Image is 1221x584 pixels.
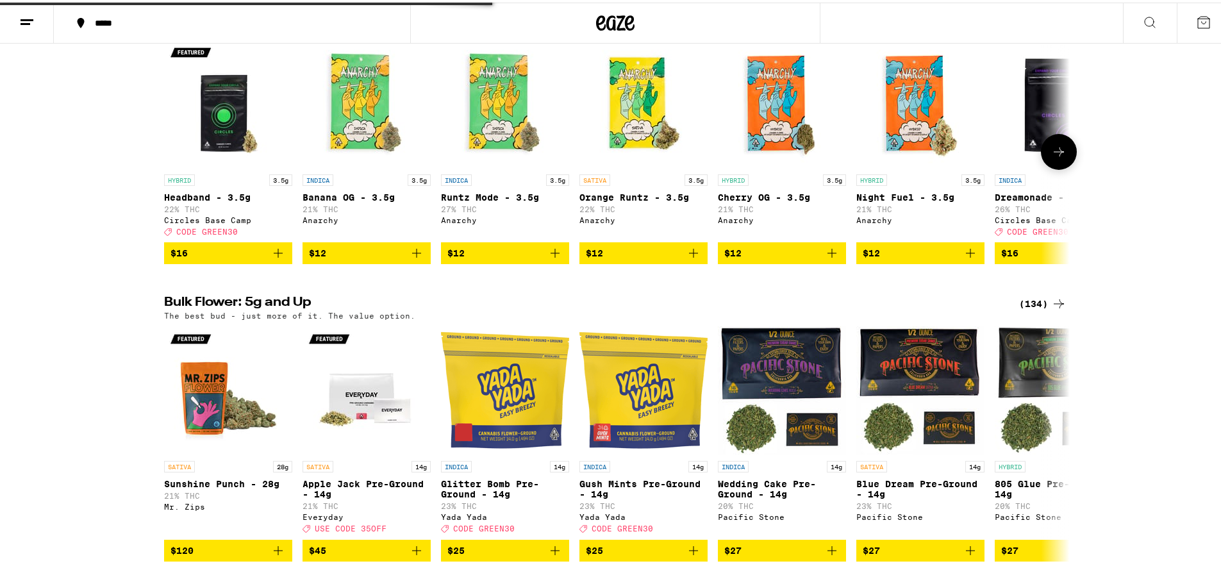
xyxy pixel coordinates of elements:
[856,324,984,452] img: Pacific Stone - Blue Dream Pre-Ground - 14g
[447,246,465,256] span: $12
[995,213,1123,222] div: Circles Base Camp
[303,37,431,240] a: Open page for Banana OG - 3.5g from Anarchy
[718,324,846,537] a: Open page for Wedding Cake Pre-Ground - 14g from Pacific Stone
[718,458,749,470] p: INDICA
[441,476,569,497] p: Glitter Bomb Pre-Ground - 14g
[309,246,326,256] span: $12
[303,324,431,537] a: Open page for Apple Jack Pre-Ground - 14g from Everyday
[685,172,708,183] p: 3.5g
[164,324,292,452] img: Mr. Zips - Sunshine Punch - 28g
[961,172,984,183] p: 3.5g
[856,510,984,519] div: Pacific Stone
[441,172,472,183] p: INDICA
[303,203,431,211] p: 21% THC
[164,172,195,183] p: HYBRID
[579,172,610,183] p: SATIVA
[579,476,708,497] p: Gush Mints Pre-Ground - 14g
[856,240,984,262] button: Add to bag
[8,9,92,19] span: Hi. Need any help?
[718,476,846,497] p: Wedding Cake Pre-Ground - 14g
[164,203,292,211] p: 22% THC
[863,246,880,256] span: $12
[303,458,333,470] p: SATIVA
[718,37,846,240] a: Open page for Cherry OG - 3.5g from Anarchy
[724,543,742,553] span: $27
[315,522,386,531] span: USE CODE 35OFF
[441,240,569,262] button: Add to bag
[164,294,1004,309] h2: Bulk Flower: 5g and Up
[856,458,887,470] p: SATIVA
[856,203,984,211] p: 21% THC
[856,172,887,183] p: HYBRID
[856,537,984,559] button: Add to bag
[856,324,984,537] a: Open page for Blue Dream Pre-Ground - 14g from Pacific Stone
[303,240,431,262] button: Add to bag
[303,499,431,508] p: 21% THC
[718,324,846,452] img: Pacific Stone - Wedding Cake Pre-Ground - 14g
[579,240,708,262] button: Add to bag
[579,324,708,452] img: Yada Yada - Gush Mints Pre-Ground - 14g
[995,458,1026,470] p: HYBRID
[718,510,846,519] div: Pacific Stone
[164,240,292,262] button: Add to bag
[441,537,569,559] button: Add to bag
[269,172,292,183] p: 3.5g
[441,37,569,240] a: Open page for Runtz Mode - 3.5g from Anarchy
[170,246,188,256] span: $16
[579,324,708,537] a: Open page for Gush Mints Pre-Ground - 14g from Yada Yada
[856,213,984,222] div: Anarchy
[995,476,1123,497] p: 805 Glue Pre-Ground - 14g
[718,240,846,262] button: Add to bag
[164,458,195,470] p: SATIVA
[718,203,846,211] p: 21% THC
[724,246,742,256] span: $12
[718,172,749,183] p: HYBRID
[995,499,1123,508] p: 20% THC
[995,172,1026,183] p: INDICA
[303,190,431,200] p: Banana OG - 3.5g
[579,213,708,222] div: Anarchy
[303,213,431,222] div: Anarchy
[441,213,569,222] div: Anarchy
[579,37,708,240] a: Open page for Orange Runtz - 3.5g from Anarchy
[303,324,431,452] img: Everyday - Apple Jack Pre-Ground - 14g
[441,203,569,211] p: 27% THC
[995,510,1123,519] div: Pacific Stone
[550,458,569,470] p: 14g
[995,240,1123,262] button: Add to bag
[411,458,431,470] p: 14g
[441,510,569,519] div: Yada Yada
[995,324,1123,452] img: Pacific Stone - 805 Glue Pre-Ground - 14g
[718,37,846,165] img: Anarchy - Cherry OG - 3.5g
[863,543,880,553] span: $27
[1001,246,1018,256] span: $16
[408,172,431,183] p: 3.5g
[856,37,984,165] img: Anarchy - Night Fuel - 3.5g
[579,458,610,470] p: INDICA
[447,543,465,553] span: $25
[718,190,846,200] p: Cherry OG - 3.5g
[856,499,984,508] p: 23% THC
[303,37,431,165] img: Anarchy - Banana OG - 3.5g
[176,225,238,233] span: CODE GREEN30
[965,458,984,470] p: 14g
[856,476,984,497] p: Blue Dream Pre-Ground - 14g
[164,213,292,222] div: Circles Base Camp
[303,537,431,559] button: Add to bag
[164,309,415,317] p: The best bud - just more of it. The value option.
[441,458,472,470] p: INDICA
[164,37,292,165] img: Circles Base Camp - Headband - 3.5g
[995,37,1123,240] a: Open page for Dreamonade - 3.5g from Circles Base Camp
[718,537,846,559] button: Add to bag
[995,190,1123,200] p: Dreamonade - 3.5g
[1019,294,1067,309] a: (134)
[827,458,846,470] p: 14g
[164,190,292,200] p: Headband - 3.5g
[273,458,292,470] p: 28g
[856,190,984,200] p: Night Fuel - 3.5g
[579,510,708,519] div: Yada Yada
[303,172,333,183] p: INDICA
[718,213,846,222] div: Anarchy
[579,537,708,559] button: Add to bag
